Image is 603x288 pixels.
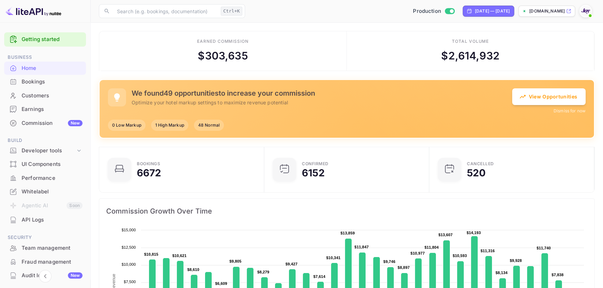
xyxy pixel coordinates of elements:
[4,117,86,129] a: CommissionNew
[22,216,83,224] div: API Logs
[4,234,86,241] span: Security
[113,4,218,18] input: Search (e.g. bookings, documentation)
[22,92,83,100] div: Customers
[22,244,83,252] div: Team management
[22,78,83,86] div: Bookings
[551,273,564,277] text: $7,838
[68,272,83,279] div: New
[512,88,586,105] button: View Opportunities
[122,262,136,266] text: $10,000
[229,259,242,263] text: $9,805
[68,120,83,126] div: New
[215,281,227,286] text: $6,609
[4,269,86,282] div: Audit logsNew
[4,137,86,144] span: Build
[453,254,467,258] text: $10,593
[197,38,249,45] div: Earned commission
[410,7,457,15] div: Switch to Sandbox mode
[122,228,136,232] text: $15,000
[302,168,325,178] div: 6152
[132,99,512,106] p: Optimize your hotel markup settings to maximize revenue potential
[137,168,162,178] div: 6672
[4,241,86,255] div: Team management
[124,280,136,284] text: $7,500
[413,7,441,15] span: Production
[467,231,481,235] text: $14,193
[580,6,591,17] img: With Joy
[4,117,86,130] div: CommissionNew
[22,258,83,266] div: Fraud management
[467,168,486,178] div: 520
[22,272,83,280] div: Audit logs
[22,174,83,182] div: Performance
[4,32,86,47] div: Getting started
[4,185,86,199] div: Whitelabel
[194,122,224,128] span: 48 Normal
[151,122,188,128] span: 1 High Markup
[475,8,510,14] div: [DATE] — [DATE]
[22,188,83,196] div: Whitelabel
[302,162,329,166] div: Confirmed
[4,255,86,269] div: Fraud management
[383,259,396,264] text: $9,746
[257,270,269,274] text: $8,279
[108,122,146,128] span: 0 Low Markup
[22,105,83,113] div: Earnings
[554,108,586,114] button: Dismiss for now
[4,54,86,61] span: Business
[4,241,86,254] a: Team management
[187,267,199,272] text: $8,610
[467,162,494,166] div: CANCELLED
[340,231,355,235] text: $13,859
[4,62,86,74] a: Home
[441,48,500,64] div: $ 2,614,932
[198,48,248,64] div: $ 303,635
[326,256,340,260] text: $10,341
[4,158,86,170] a: UI Components
[132,89,512,97] h5: We found 49 opportunities to increase your commission
[172,254,187,258] text: $10,621
[122,245,136,249] text: $12,500
[4,269,86,282] a: Audit logsNew
[4,75,86,88] a: Bookings
[354,245,369,249] text: $11,847
[285,262,298,266] text: $9,427
[480,249,495,253] text: $11,316
[22,119,83,127] div: Commission
[6,6,61,17] img: LiteAPI logo
[4,213,86,226] a: API Logs
[4,171,86,185] div: Performance
[22,35,83,43] a: Getting started
[4,213,86,227] div: API Logs
[106,206,587,217] span: Commission Growth Over Time
[4,75,86,89] div: Bookings
[144,252,158,256] text: $10,815
[438,233,453,237] text: $13,607
[4,185,86,198] a: Whitelabel
[4,145,86,157] div: Developer tools
[22,160,83,168] div: UI Components
[452,38,489,45] div: Total volume
[4,255,86,268] a: Fraud management
[537,246,551,250] text: $11,740
[4,62,86,75] div: Home
[529,8,565,14] p: [DOMAIN_NAME]
[22,64,83,72] div: Home
[313,274,326,279] text: $7,614
[39,270,52,282] button: Collapse navigation
[137,162,160,166] div: Bookings
[410,251,425,255] text: $10,977
[4,171,86,184] a: Performance
[510,258,522,263] text: $9,928
[4,89,86,103] div: Customers
[4,103,86,115] a: Earnings
[4,89,86,102] a: Customers
[398,265,410,270] text: $8,897
[424,245,439,249] text: $11,804
[495,271,508,275] text: $8,134
[22,147,76,155] div: Developer tools
[221,7,242,16] div: Ctrl+K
